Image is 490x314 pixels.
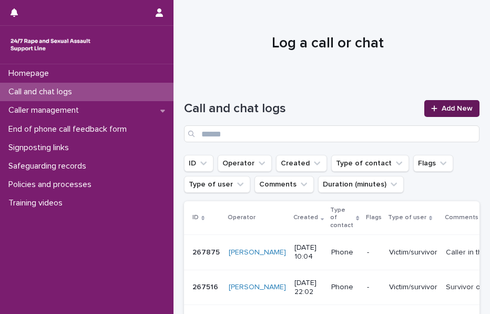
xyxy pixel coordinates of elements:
p: Comments [445,212,478,223]
h1: Call and chat logs [184,101,418,116]
p: Victim/survivor [389,283,437,292]
p: [DATE] 10:04 [294,243,323,261]
button: Duration (minutes) [318,176,404,193]
p: Signposting links [4,143,77,153]
button: Type of contact [331,155,409,172]
button: ID [184,155,213,172]
span: Add New [442,105,473,112]
a: [PERSON_NAME] [229,248,286,257]
a: [PERSON_NAME] [229,283,286,292]
p: Type of contact [330,204,353,231]
img: rhQMoQhaT3yELyF149Cw [8,34,93,55]
h1: Log a call or chat [184,35,472,53]
p: Victim/survivor [389,248,437,257]
button: Created [276,155,327,172]
button: Operator [218,155,272,172]
p: [DATE] 22:02 [294,279,323,297]
p: End of phone call feedback form [4,124,135,134]
p: Safeguarding records [4,161,95,171]
p: Homepage [4,68,57,78]
p: - [367,248,381,257]
p: 267875 [192,246,222,257]
p: Phone [331,283,358,292]
p: Call and chat logs [4,87,80,97]
input: Search [184,125,479,142]
p: Policies and processes [4,180,100,190]
p: Caller management [4,105,87,115]
p: ID [192,212,199,223]
p: - [367,283,381,292]
p: Operator [228,212,256,223]
a: Add New [424,100,479,117]
p: Flags [366,212,382,223]
p: Created [293,212,318,223]
button: Comments [254,176,314,193]
p: Training videos [4,198,71,208]
p: Phone [331,248,358,257]
p: Type of user [388,212,426,223]
button: Flags [413,155,453,172]
button: Type of user [184,176,250,193]
p: 267516 [192,281,220,292]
